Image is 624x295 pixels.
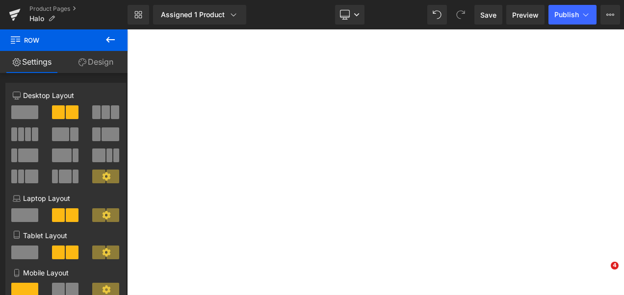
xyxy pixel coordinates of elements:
a: Design [64,51,128,73]
button: Undo [427,5,447,25]
button: Publish [548,5,597,25]
span: Publish [554,11,579,19]
a: Preview [506,5,545,25]
span: 4 [611,262,619,270]
span: Halo [29,15,44,23]
a: Product Pages [29,5,128,13]
p: Laptop Layout [13,193,119,203]
button: Redo [451,5,470,25]
div: Assigned 1 Product [161,10,238,20]
span: Row [10,29,108,51]
a: New Library [128,5,149,25]
p: Desktop Layout [13,90,119,100]
iframe: Intercom live chat [591,262,614,285]
p: Tablet Layout [13,230,119,241]
p: Mobile Layout [13,268,119,278]
span: Save [480,10,496,20]
button: More [600,5,620,25]
span: Preview [512,10,539,20]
